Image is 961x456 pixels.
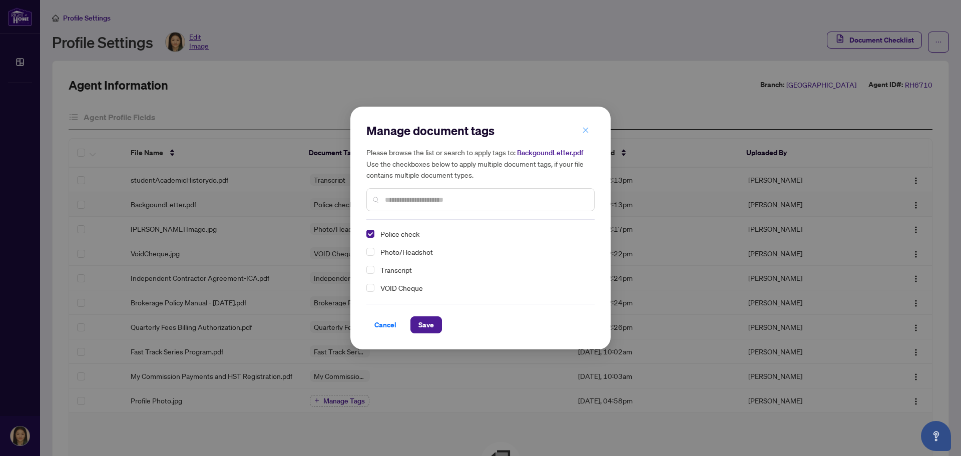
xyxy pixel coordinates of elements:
[376,228,589,240] span: Police check
[366,316,404,333] button: Cancel
[366,123,595,139] h2: Manage document tags
[376,246,589,258] span: Photo/Headshot
[921,421,951,451] button: Open asap
[376,264,589,276] span: Transcript
[366,284,374,292] span: Select VOID Cheque
[380,282,423,294] span: VOID Cheque
[582,127,589,134] span: close
[517,148,583,157] span: BackgoundLetter.pdf
[380,264,412,276] span: Transcript
[410,316,442,333] button: Save
[380,228,419,240] span: Police check
[366,230,374,238] span: Select Police check
[366,248,374,256] span: Select Photo/Headshot
[380,246,433,258] span: Photo/Headshot
[376,282,589,294] span: VOID Cheque
[418,317,434,333] span: Save
[374,317,396,333] span: Cancel
[366,147,595,180] h5: Please browse the list or search to apply tags to: Use the checkboxes below to apply multiple doc...
[366,266,374,274] span: Select Transcript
